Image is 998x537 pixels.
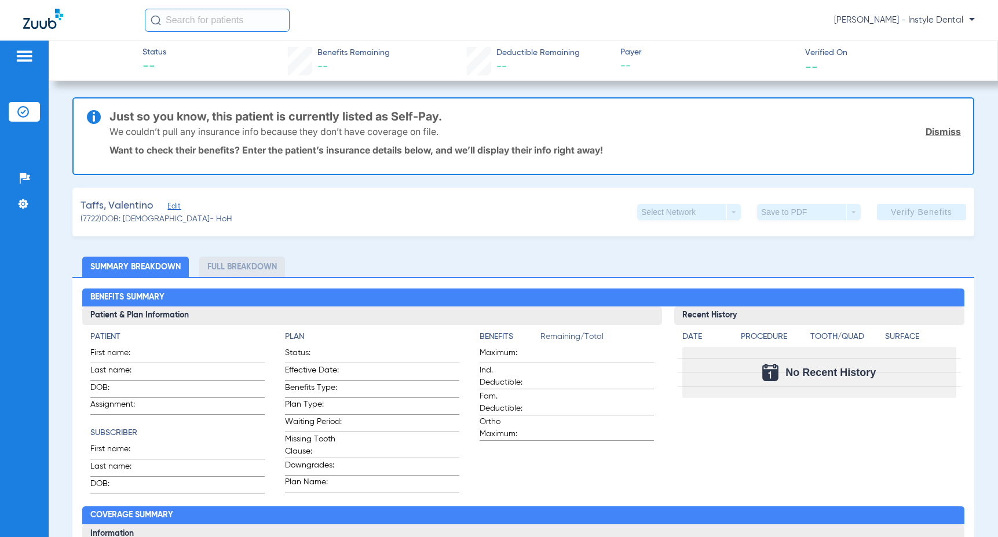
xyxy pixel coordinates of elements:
h3: Patient & Plan Information [82,306,662,325]
span: Fam. Deductible: [480,390,536,415]
span: Status: [285,347,342,363]
h4: Patient [90,331,265,343]
input: Search for patients [145,9,290,32]
span: Last name: [90,364,147,380]
span: Maximum: [480,347,536,363]
span: (7722) DOB: [DEMOGRAPHIC_DATA] - HoH [81,213,232,225]
app-breakdown-title: Benefits [480,331,540,347]
span: Deductible Remaining [496,47,580,59]
app-breakdown-title: Procedure [741,331,806,347]
span: Taffs, Valentino [81,199,153,213]
li: Summary Breakdown [82,257,189,277]
span: [PERSON_NAME] - Instyle Dental [834,14,975,26]
span: First name: [90,443,147,459]
img: Zuub Logo [23,9,63,29]
span: Plan Name: [285,476,342,492]
span: DOB: [90,382,147,397]
span: -- [317,61,328,72]
a: Dismiss [926,126,961,137]
span: Ind. Deductible: [480,364,536,389]
span: Effective Date: [285,364,342,380]
li: Full Breakdown [199,257,285,277]
h3: Recent History [674,306,964,325]
span: -- [620,59,795,74]
span: Status [142,46,166,59]
span: Payer [620,46,795,59]
span: -- [496,61,507,72]
h4: Plan [285,331,459,343]
span: Waiting Period: [285,416,342,432]
img: Search Icon [151,15,161,25]
app-breakdown-title: Surface [885,331,956,347]
span: No Recent History [785,367,876,378]
img: hamburger-icon [15,49,34,63]
p: We couldn’t pull any insurance info because they don’t have coverage on file. [109,126,438,137]
img: Calendar [762,364,778,381]
h4: Tooth/Quad [810,331,881,343]
span: -- [805,60,818,72]
span: DOB: [90,478,147,494]
span: Remaining/Total [540,331,654,347]
span: Last name: [90,461,147,476]
h4: Subscriber [90,427,265,439]
app-breakdown-title: Tooth/Quad [810,331,881,347]
span: Missing Tooth Clause: [285,433,342,458]
span: Verified On [805,47,979,59]
img: info-icon [87,110,101,124]
span: Edit [167,202,178,213]
h4: Surface [885,331,956,343]
app-breakdown-title: Date [682,331,731,347]
h4: Benefits [480,331,540,343]
h4: Procedure [741,331,806,343]
span: Ortho Maximum: [480,416,536,440]
h4: Date [682,331,731,343]
span: Plan Type: [285,399,342,414]
h2: Coverage Summary [82,506,964,525]
span: First name: [90,347,147,363]
h3: Just so you know, this patient is currently listed as Self-Pay. [109,111,961,122]
span: Benefits Type: [285,382,342,397]
p: Want to check their benefits? Enter the patient’s insurance details below, and we’ll display thei... [109,144,961,156]
span: Benefits Remaining [317,47,390,59]
h2: Benefits Summary [82,288,964,307]
span: Downgrades: [285,459,342,475]
span: -- [142,59,166,75]
span: Assignment: [90,399,147,414]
